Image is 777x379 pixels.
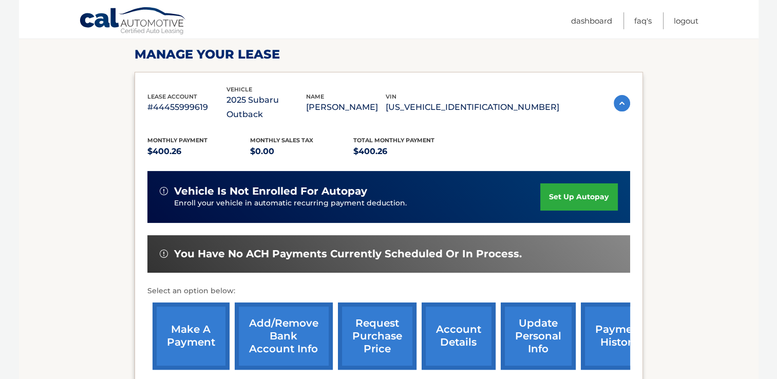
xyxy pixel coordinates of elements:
[160,187,168,195] img: alert-white.svg
[79,7,187,36] a: Cal Automotive
[147,100,227,115] p: #44455999619
[540,183,617,211] a: set up autopay
[153,302,230,370] a: make a payment
[353,144,457,159] p: $400.26
[353,137,434,144] span: Total Monthly Payment
[174,185,367,198] span: vehicle is not enrolled for autopay
[250,144,353,159] p: $0.00
[135,47,643,62] h2: Manage Your Lease
[147,144,251,159] p: $400.26
[501,302,576,370] a: update personal info
[226,93,306,122] p: 2025 Subaru Outback
[386,100,559,115] p: [US_VEHICLE_IDENTIFICATION_NUMBER]
[250,137,313,144] span: Monthly sales Tax
[306,100,386,115] p: [PERSON_NAME]
[614,95,630,111] img: accordion-active.svg
[226,86,252,93] span: vehicle
[147,285,630,297] p: Select an option below:
[386,93,396,100] span: vin
[235,302,333,370] a: Add/Remove bank account info
[306,93,324,100] span: name
[634,12,652,29] a: FAQ's
[338,302,416,370] a: request purchase price
[160,250,168,258] img: alert-white.svg
[571,12,612,29] a: Dashboard
[581,302,658,370] a: payment history
[422,302,496,370] a: account details
[174,248,522,260] span: You have no ACH payments currently scheduled or in process.
[147,137,207,144] span: Monthly Payment
[147,93,197,100] span: lease account
[674,12,698,29] a: Logout
[174,198,541,209] p: Enroll your vehicle in automatic recurring payment deduction.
